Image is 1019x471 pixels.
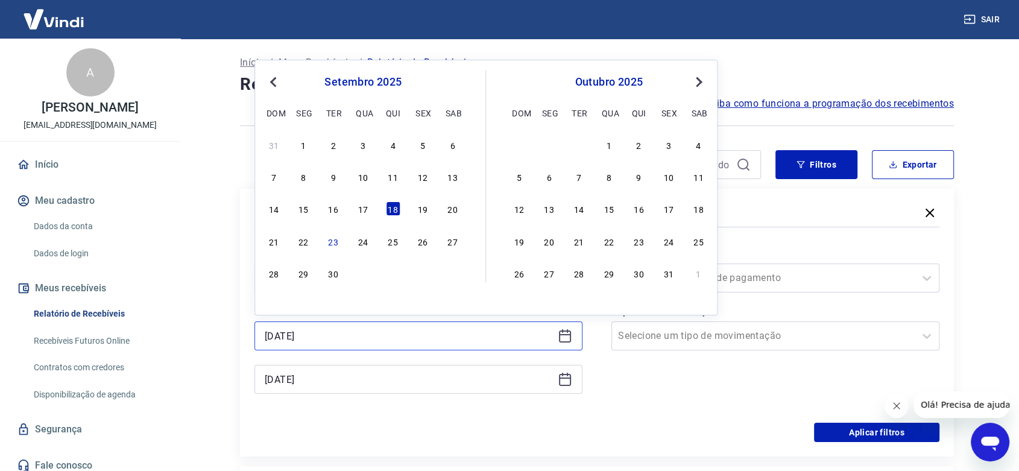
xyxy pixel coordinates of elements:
div: Choose sábado, 6 de setembro de 2025 [446,138,460,152]
div: Choose quarta-feira, 15 de outubro de 2025 [602,201,616,216]
button: Exportar [872,150,954,179]
p: Início [240,55,264,70]
iframe: Mensagem da empresa [913,391,1009,418]
button: Meu cadastro [14,188,166,214]
label: Forma de Pagamento [614,247,937,261]
div: Choose sábado, 4 de outubro de 2025 [446,266,460,280]
div: Choose quinta-feira, 25 de setembro de 2025 [386,234,400,248]
input: Data final [265,370,553,388]
div: Choose domingo, 5 de outubro de 2025 [512,169,526,184]
div: Choose quinta-feira, 23 de outubro de 2025 [631,234,646,248]
span: Olá! Precisa de ajuda? [7,8,101,18]
div: Choose sábado, 13 de setembro de 2025 [446,169,460,184]
a: Meus Recebíveis [279,55,353,70]
div: sab [446,106,460,120]
div: Choose quinta-feira, 30 de outubro de 2025 [631,266,646,280]
div: Choose segunda-feira, 15 de setembro de 2025 [296,201,311,216]
div: seg [542,106,557,120]
input: Data inicial [265,327,553,345]
a: Segurança [14,416,166,443]
div: Choose sexta-feira, 17 de outubro de 2025 [661,201,676,216]
div: Choose sexta-feira, 26 de setembro de 2025 [415,234,430,248]
label: Tipo de Movimentação [614,305,937,319]
div: Choose quinta-feira, 16 de outubro de 2025 [631,201,646,216]
div: Choose sábado, 18 de outubro de 2025 [692,201,706,216]
div: Choose domingo, 31 de agosto de 2025 [267,138,281,152]
div: Choose segunda-feira, 27 de outubro de 2025 [542,266,557,280]
div: Choose sábado, 25 de outubro de 2025 [692,234,706,248]
div: Choose terça-feira, 16 de setembro de 2025 [326,201,341,216]
button: Next Month [692,75,706,89]
button: Filtros [775,150,857,179]
button: Aplicar filtros [814,423,939,442]
div: Choose segunda-feira, 20 de outubro de 2025 [542,234,557,248]
div: Choose terça-feira, 30 de setembro de 2025 [572,138,586,152]
div: Choose quarta-feira, 3 de setembro de 2025 [356,138,370,152]
div: Choose quarta-feira, 24 de setembro de 2025 [356,234,370,248]
div: Choose sábado, 27 de setembro de 2025 [446,234,460,248]
img: Vindi [14,1,93,37]
a: Dados de login [29,241,166,266]
div: Choose quarta-feira, 8 de outubro de 2025 [602,169,616,184]
div: Choose terça-feira, 23 de setembro de 2025 [326,234,341,248]
a: Disponibilização de agenda [29,382,166,407]
div: Choose sábado, 1 de novembro de 2025 [692,266,706,280]
div: Choose sexta-feira, 10 de outubro de 2025 [661,169,676,184]
p: [PERSON_NAME] [42,101,138,114]
div: sex [661,106,676,120]
div: Choose sábado, 4 de outubro de 2025 [692,138,706,152]
div: Choose terça-feira, 9 de setembro de 2025 [326,169,341,184]
a: Recebíveis Futuros Online [29,329,166,353]
a: Início [14,151,166,178]
div: Choose terça-feira, 7 de outubro de 2025 [572,169,586,184]
div: Choose sábado, 20 de setembro de 2025 [446,201,460,216]
a: Contratos com credores [29,355,166,380]
div: Choose sexta-feira, 19 de setembro de 2025 [415,201,430,216]
div: Choose terça-feira, 21 de outubro de 2025 [572,234,586,248]
a: Dados da conta [29,214,166,239]
div: ter [326,106,341,120]
button: Previous Month [266,75,280,89]
p: [EMAIL_ADDRESS][DOMAIN_NAME] [24,119,157,131]
p: / [269,55,273,70]
div: Choose sexta-feira, 5 de setembro de 2025 [415,138,430,152]
div: Choose segunda-feira, 29 de setembro de 2025 [296,266,311,280]
div: Choose domingo, 21 de setembro de 2025 [267,234,281,248]
iframe: Fechar mensagem [885,394,909,418]
div: Choose quarta-feira, 1 de outubro de 2025 [602,138,616,152]
div: Choose terça-feira, 2 de setembro de 2025 [326,138,341,152]
h4: Relatório de Recebíveis [240,72,954,96]
div: Choose quarta-feira, 22 de outubro de 2025 [602,234,616,248]
div: Choose domingo, 28 de setembro de 2025 [267,266,281,280]
div: Choose quinta-feira, 9 de outubro de 2025 [631,169,646,184]
div: Choose domingo, 7 de setembro de 2025 [267,169,281,184]
div: seg [296,106,311,120]
div: Choose quarta-feira, 1 de outubro de 2025 [356,266,370,280]
div: Choose segunda-feira, 13 de outubro de 2025 [542,201,557,216]
div: Choose sexta-feira, 3 de outubro de 2025 [661,138,676,152]
div: Choose segunda-feira, 6 de outubro de 2025 [542,169,557,184]
iframe: Botão para abrir a janela de mensagens [971,423,1009,461]
div: qui [631,106,646,120]
div: Choose quinta-feira, 18 de setembro de 2025 [386,201,400,216]
div: ter [572,106,586,120]
div: A [66,48,115,96]
div: sex [415,106,430,120]
div: Choose sexta-feira, 31 de outubro de 2025 [661,266,676,280]
div: qua [356,106,370,120]
div: qua [602,106,616,120]
div: Choose quinta-feira, 11 de setembro de 2025 [386,169,400,184]
div: Choose quarta-feira, 10 de setembro de 2025 [356,169,370,184]
div: Choose domingo, 12 de outubro de 2025 [512,201,526,216]
div: Choose domingo, 28 de setembro de 2025 [512,138,526,152]
a: Saiba como funciona a programação dos recebimentos [705,96,954,111]
div: qui [386,106,400,120]
p: Relatório de Recebíveis [367,55,471,70]
div: month 2025-10 [510,136,707,282]
div: Choose quinta-feira, 4 de setembro de 2025 [386,138,400,152]
div: Choose segunda-feira, 8 de setembro de 2025 [296,169,311,184]
div: Choose terça-feira, 30 de setembro de 2025 [326,266,341,280]
button: Meus recebíveis [14,275,166,302]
